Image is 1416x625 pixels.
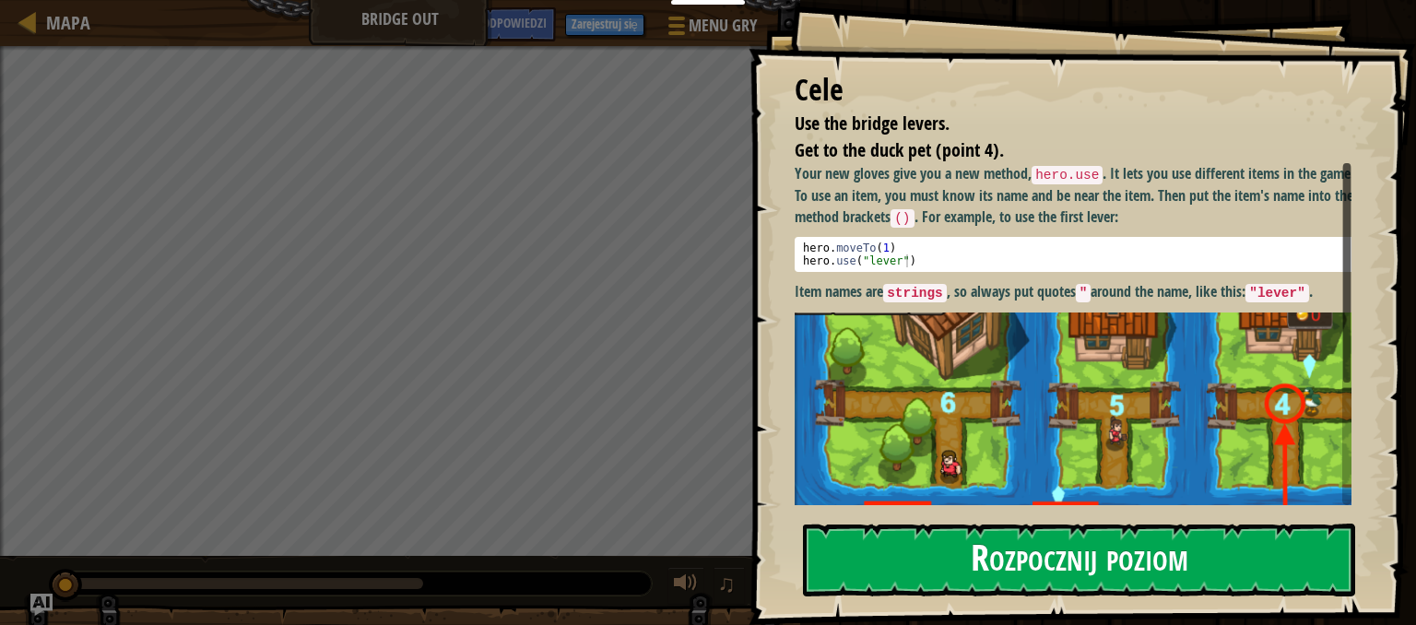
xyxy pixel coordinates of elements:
code: hero.use [1032,166,1103,184]
span: Ask AI [426,14,457,31]
code: () [891,209,914,228]
button: Rozpocznij poziom [803,524,1355,596]
button: ♫ [714,567,745,605]
button: Ask AI [30,594,53,616]
strong: Item names are , so always put quotes around the name, like this: . [795,281,1313,301]
span: Get to the duck pet (point 4). [795,137,1004,162]
code: "lever" [1245,284,1308,302]
code: " [1076,284,1091,302]
span: Use the bridge levers. [795,111,950,136]
a: Mapa [37,10,90,35]
span: Menu gry [689,14,757,38]
li: Use the bridge levers. [772,111,1347,137]
button: Dopasuj głośność [667,567,704,605]
button: Ask AI [417,7,466,41]
code: strings [883,284,946,302]
button: Menu gry [654,7,768,51]
span: Mapa [46,10,90,35]
li: Get to the duck pet (point 4). [772,137,1347,164]
button: Zarejestruj się [565,14,644,36]
div: Cele [795,69,1351,112]
span: ♫ [717,570,736,597]
span: Podpowiedzi [476,14,547,31]
p: Your new gloves give you a new method, . It lets you use different items in the game. To use an i... [795,163,1365,228]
